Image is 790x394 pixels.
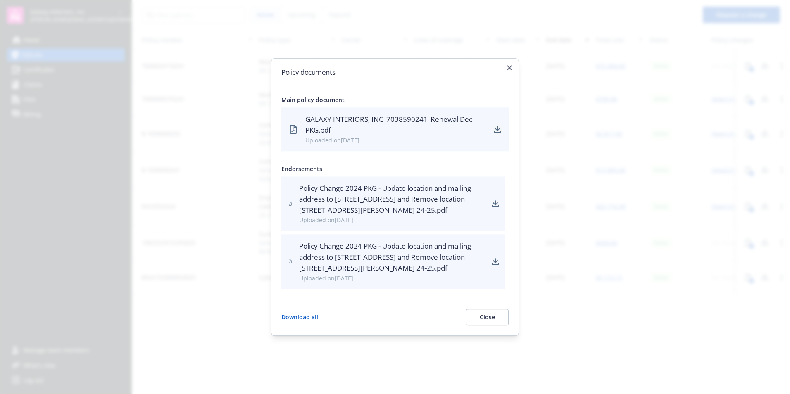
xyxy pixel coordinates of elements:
a: download [492,199,499,209]
div: Policy Change 2024 PKG - Update location and mailing address to [STREET_ADDRESS] and Remove locat... [299,241,485,273]
div: Endorsements [281,164,509,173]
button: Close [466,309,509,325]
div: Policy Change 2024 PKG - Update location and mailing address to [STREET_ADDRESS] and Remove locat... [299,183,485,216]
div: Uploaded on [DATE] [305,136,486,145]
button: Download all [281,309,318,325]
div: Uploaded on [DATE] [299,274,485,282]
div: Main policy document [281,95,509,104]
a: download [492,257,499,267]
div: Uploaded on [DATE] [299,216,485,224]
a: download [493,124,502,134]
div: GALAXY INTERIORS, INC_7038590241_Renewal Dec PKG.pdf [305,114,486,136]
h2: Policy documents [281,69,509,76]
